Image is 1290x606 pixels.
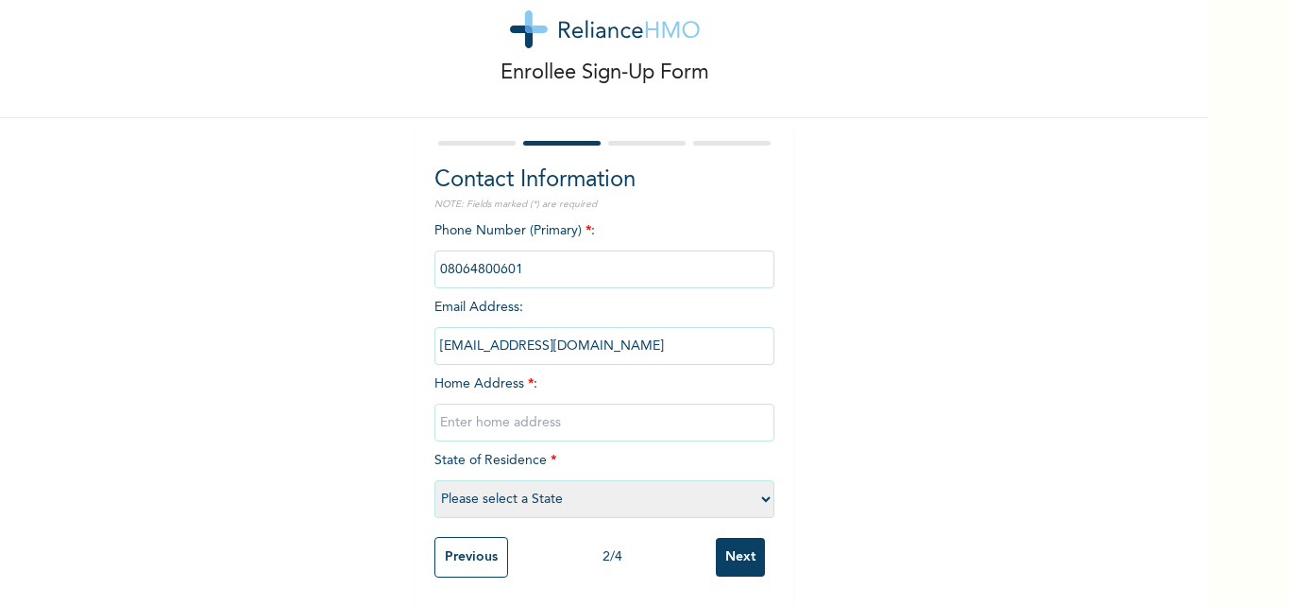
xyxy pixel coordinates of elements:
input: Enter Primary Phone Number [434,251,774,288]
span: State of Residence [434,454,774,506]
input: Previous [434,537,508,578]
span: Email Address : [434,301,774,353]
input: Enter home address [434,404,774,442]
span: Home Address : [434,377,774,429]
input: Enter email Address [434,327,774,365]
img: logo [510,10,700,48]
div: 2 / 4 [508,547,716,567]
span: Phone Number (Primary) : [434,224,774,276]
input: Next [716,538,765,577]
p: NOTE: Fields marked (*) are required [434,198,774,212]
p: Enrollee Sign-Up Form [501,58,709,89]
h2: Contact Information [434,164,774,198]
